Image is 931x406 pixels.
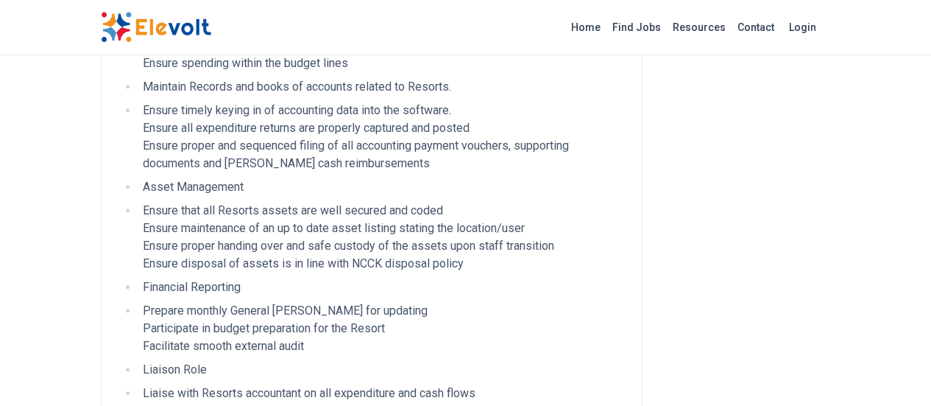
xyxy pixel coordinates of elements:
[138,361,624,379] li: Liaison Role
[565,15,606,39] a: Home
[667,15,732,39] a: Resources
[101,12,211,43] img: Elevolt
[138,202,624,273] li: Ensure that all Resorts assets are well secured and coded Ensure maintenance of an up to date ass...
[780,13,825,42] a: Login
[857,335,931,406] iframe: Chat Widget
[138,78,624,96] li: Maintain Records and books of accounts related to Resorts.
[138,302,624,355] li: Prepare monthly General [PERSON_NAME] for updating Participate in budget preparation for the Reso...
[732,15,780,39] a: Contact
[138,385,624,402] li: Liaise with Resorts accountant on all expenditure and cash flows
[606,15,667,39] a: Find Jobs
[138,102,624,172] li: Ensure timely keying in of accounting data into the software. Ensure all expenditure returns are ...
[138,279,624,296] li: Financial Reporting
[138,178,624,196] li: Asset Management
